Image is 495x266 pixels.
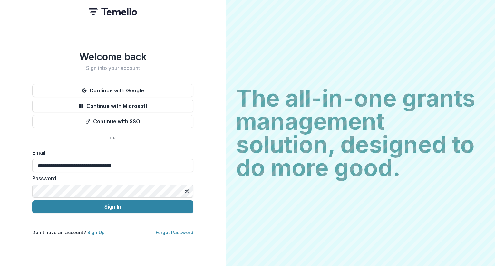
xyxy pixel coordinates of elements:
[32,175,189,182] label: Password
[32,115,193,128] button: Continue with SSO
[32,149,189,157] label: Email
[32,84,193,97] button: Continue with Google
[32,229,105,236] p: Don't have an account?
[32,100,193,112] button: Continue with Microsoft
[89,8,137,15] img: Temelio
[32,200,193,213] button: Sign In
[182,186,192,196] button: Toggle password visibility
[32,51,193,62] h1: Welcome back
[87,230,105,235] a: Sign Up
[32,65,193,71] h2: Sign into your account
[156,230,193,235] a: Forgot Password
